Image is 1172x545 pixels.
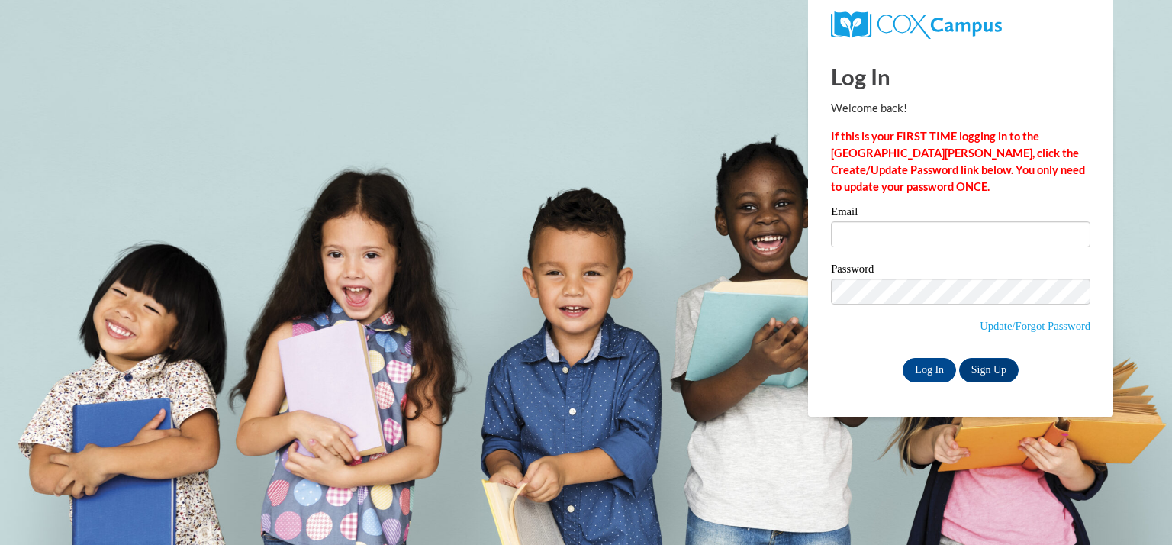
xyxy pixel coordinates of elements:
[831,206,1090,221] label: Email
[980,320,1090,332] a: Update/Forgot Password
[831,100,1090,117] p: Welcome back!
[903,358,956,382] input: Log In
[831,11,1002,39] img: COX Campus
[831,263,1090,279] label: Password
[831,11,1090,39] a: COX Campus
[959,358,1019,382] a: Sign Up
[831,61,1090,92] h1: Log In
[831,130,1085,193] strong: If this is your FIRST TIME logging in to the [GEOGRAPHIC_DATA][PERSON_NAME], click the Create/Upd...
